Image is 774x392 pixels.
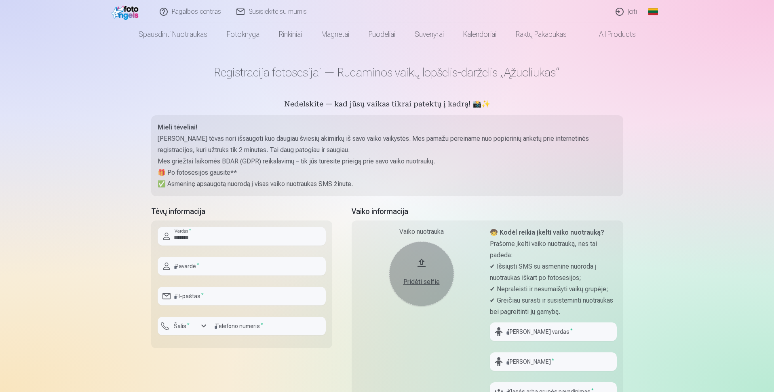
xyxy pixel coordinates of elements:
a: Rinkiniai [269,23,312,46]
h5: Tėvų informacija [151,206,332,217]
h5: Nedelskite — kad jūsų vaikas tikrai patektų į kadrą! 📸✨ [151,99,623,110]
strong: Mieli tėveliai! [158,123,197,131]
strong: 🧒 Kodėl reikia įkelti vaiko nuotrauką? [490,229,604,236]
p: ✅ Asmeninę apsaugotą nuorodą į visas vaiko nuotraukas SMS žinute. [158,178,617,190]
label: Šalis [171,322,193,330]
p: ✔ Išsiųsti SMS su asmenine nuoroda į nuotraukas iškart po fotosesijos; [490,261,617,284]
a: Fotoknyga [217,23,269,46]
h1: Registracija fotosesijai — Rudaminos vaikų lopšelis-darželis „Ąžuoliukas“ [151,65,623,80]
p: Prašome įkelti vaiko nuotrauką, nes tai padeda: [490,238,617,261]
p: ✔ Greičiau surasti ir susisteminti nuotraukas bei pagreitinti jų gamybą. [490,295,617,318]
a: Spausdinti nuotraukas [129,23,217,46]
button: Šalis* [158,317,210,335]
p: ✔ Nepraleisti ir nesumaišyti vaikų grupėje; [490,284,617,295]
a: Kalendoriai [453,23,506,46]
p: [PERSON_NAME] tėvas nori išsaugoti kuo daugiau šviesių akimirkų iš savo vaiko vaikystės. Mes pama... [158,133,617,156]
h5: Vaiko informacija [352,206,623,217]
a: Raktų pakabukas [506,23,576,46]
img: /fa2 [112,3,141,20]
button: Pridėti selfie [389,242,454,306]
div: Pridėti selfie [397,277,446,287]
a: All products [576,23,645,46]
p: Mes griežtai laikomės BDAR (GDPR) reikalavimų – tik jūs turėsite prieigą prie savo vaiko nuotraukų. [158,156,617,167]
p: 🎁 Po fotosesijos gausite** [158,167,617,178]
a: Puodeliai [359,23,405,46]
a: Suvenyrai [405,23,453,46]
a: Magnetai [312,23,359,46]
div: Vaiko nuotrauka [358,227,485,237]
